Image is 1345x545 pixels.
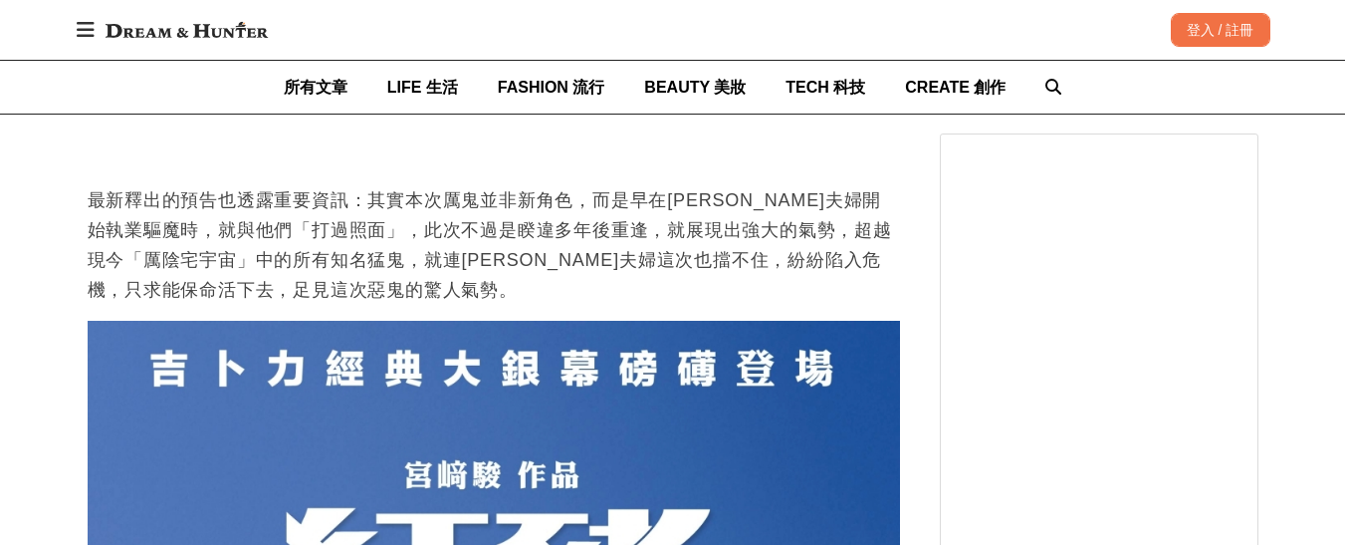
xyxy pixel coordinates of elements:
[498,79,605,96] span: FASHION 流行
[905,61,1006,114] a: CREATE 創作
[905,79,1006,96] span: CREATE 創作
[96,12,278,48] img: Dream & Hunter
[785,79,865,96] span: TECH 科技
[644,61,746,114] a: BEAUTY 美妝
[387,61,458,114] a: LIFE 生活
[284,79,347,96] span: 所有文章
[644,79,746,96] span: BEAUTY 美妝
[387,79,458,96] span: LIFE 生活
[785,61,865,114] a: TECH 科技
[1171,13,1270,47] div: 登入 / 註冊
[498,61,605,114] a: FASHION 流行
[284,61,347,114] a: 所有文章
[88,185,900,305] p: 最新釋出的預告也透露重要資訊：其實本次厲鬼並非新角色，而是早在[PERSON_NAME]夫婦開始執業驅魔時，就與他們「打過照面」，此次不過是睽違多年後重逢，就展現出強大的氣勢，超越現今「厲陰宅宇...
